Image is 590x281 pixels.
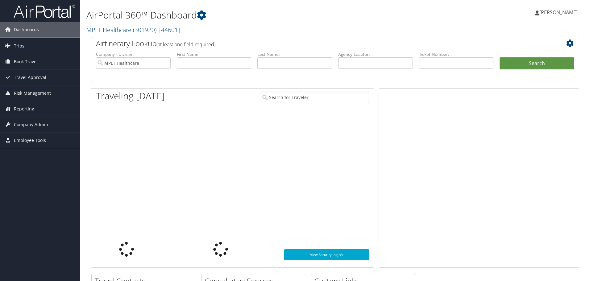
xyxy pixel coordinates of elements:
[257,51,332,57] label: Last Name:
[539,9,578,16] span: [PERSON_NAME]
[96,89,164,102] h1: Traveling [DATE]
[14,22,39,37] span: Dashboards
[14,4,75,19] img: airportal-logo.png
[14,85,51,101] span: Risk Management
[261,92,369,103] input: Search for Traveler
[14,54,38,69] span: Book Travel
[133,26,156,34] span: ( 301920 )
[14,70,46,85] span: Travel Approval
[96,51,171,57] label: Company - Division:
[419,51,494,57] label: Ticket Number:
[96,38,534,49] h2: Airtinerary Lookup
[284,249,369,260] a: View SecurityLogic®
[156,41,215,48] span: (at least one field required)
[500,57,574,70] button: Search
[14,38,24,54] span: Trips
[86,9,418,22] h1: AirPortal 360™ Dashboard
[14,101,34,117] span: Reporting
[14,117,48,132] span: Company Admin
[535,3,584,22] a: [PERSON_NAME]
[156,26,180,34] span: , [ 44601 ]
[86,26,180,34] a: MPLT Healthcare
[14,133,46,148] span: Employee Tools
[338,51,413,57] label: Agency Locator:
[177,51,251,57] label: First Name:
